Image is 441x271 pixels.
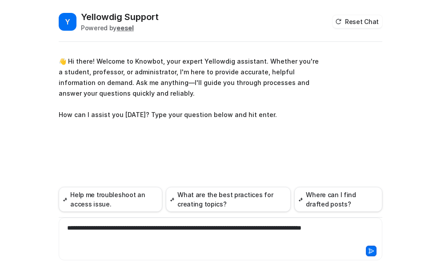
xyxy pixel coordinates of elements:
[116,24,134,32] b: eesel
[59,13,76,31] span: Y
[81,23,159,32] div: Powered by
[166,187,291,212] button: What are the best practices for creating topics?
[59,56,319,120] p: 👋 Hi there! Welcome to Knowbot, your expert Yellowdig assistant. Whether you're a student, profes...
[59,187,162,212] button: Help me troubleshoot an access issue.
[81,11,159,23] h2: Yellowdig Support
[333,15,382,28] button: Reset Chat
[294,187,382,212] button: Where can I find drafted posts?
